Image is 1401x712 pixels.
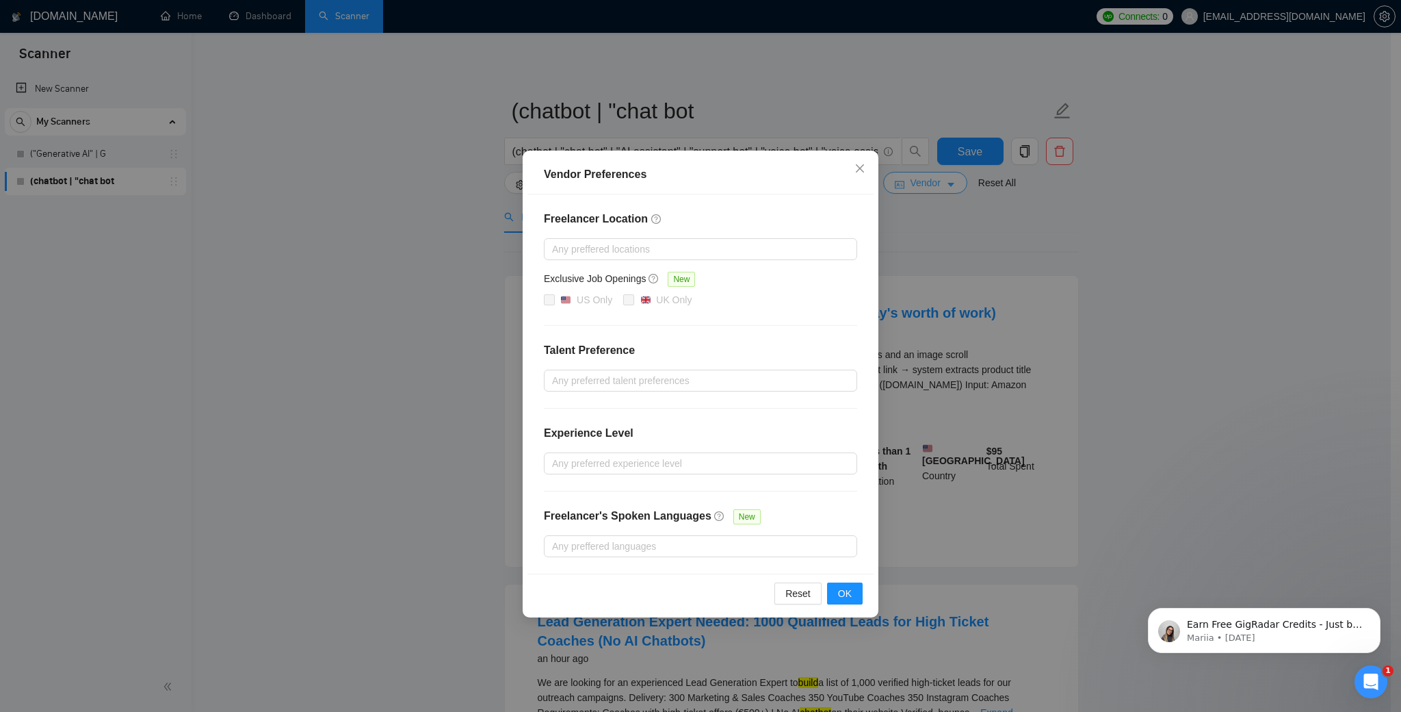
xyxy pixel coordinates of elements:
[544,425,633,442] h4: Experience Level
[544,271,646,286] h5: Exclusive Job Openings
[785,586,811,601] span: Reset
[668,272,695,287] span: New
[544,211,857,227] h4: Freelancer Location
[577,292,612,307] div: US Only
[656,292,692,307] div: UK Only
[561,295,571,305] img: 🇺🇸
[1127,579,1401,675] iframe: Intercom notifications message
[827,583,863,605] button: OK
[641,295,651,305] img: 🇬🇧
[838,586,852,601] span: OK
[733,509,761,524] span: New
[841,151,878,188] button: Close
[774,583,822,605] button: Reset
[651,214,662,225] span: question-circle
[1354,665,1387,698] iframe: Intercom live chat
[1383,665,1393,676] span: 1
[544,508,711,524] h4: Freelancer's Spoken Languages
[649,273,659,284] span: question-circle
[854,163,865,174] span: close
[544,342,857,359] h4: Talent Preference
[714,511,725,522] span: question-circle
[544,166,857,183] div: Vendor Preferences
